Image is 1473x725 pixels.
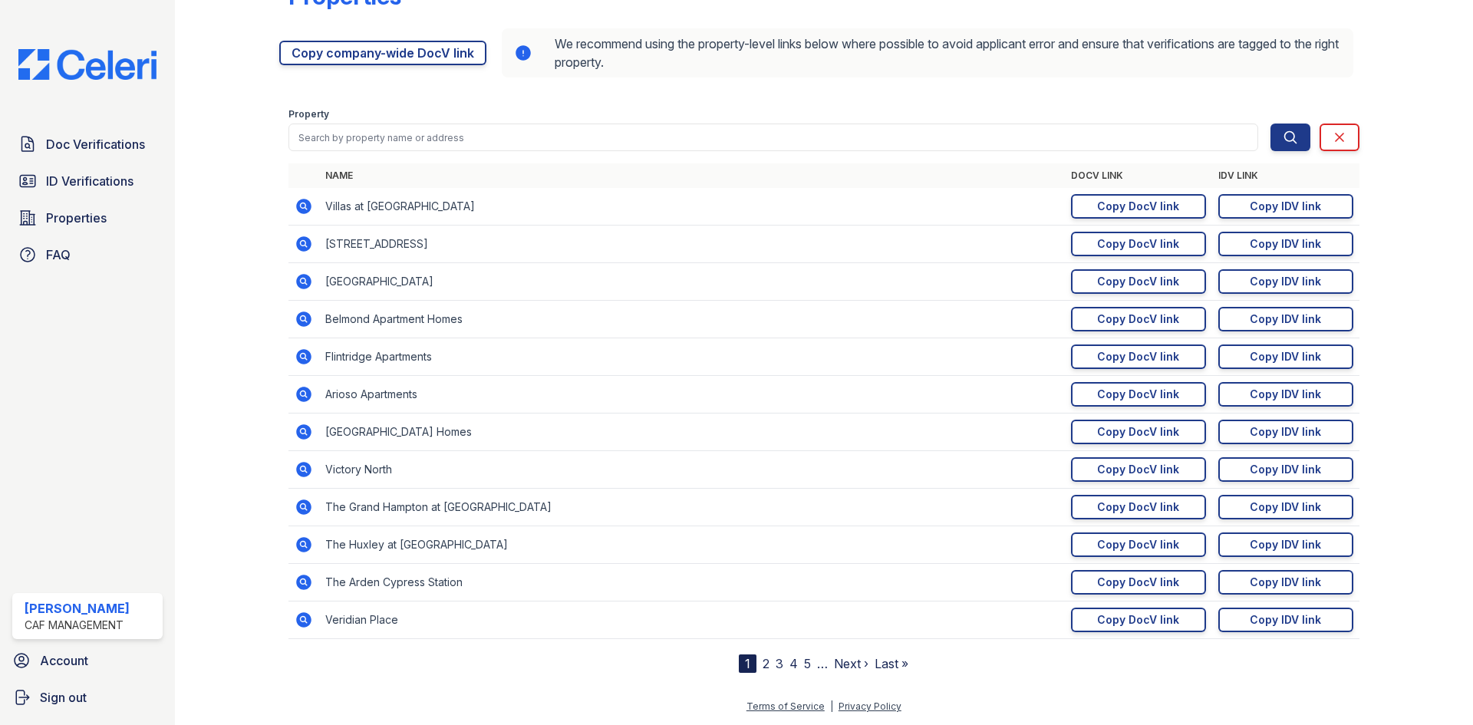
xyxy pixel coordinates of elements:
td: Arioso Apartments [319,376,1065,414]
a: Copy IDV link [1218,532,1353,557]
th: DocV Link [1065,163,1212,188]
div: Copy IDV link [1250,575,1321,590]
span: … [817,654,828,673]
div: Copy IDV link [1250,424,1321,440]
a: Copy DocV link [1071,457,1206,482]
td: Veridian Place [319,601,1065,639]
a: Copy DocV link [1071,420,1206,444]
a: Copy IDV link [1218,269,1353,294]
a: Copy DocV link [1071,495,1206,519]
div: 1 [739,654,756,673]
a: Doc Verifications [12,129,163,160]
td: The Huxley at [GEOGRAPHIC_DATA] [319,526,1065,564]
a: Copy DocV link [1071,344,1206,369]
div: Copy DocV link [1097,462,1179,477]
span: ID Verifications [46,172,133,190]
a: ID Verifications [12,166,163,196]
img: CE_Logo_Blue-a8612792a0a2168367f1c8372b55b34899dd931a85d93a1a3d3e32e68fde9ad4.png [6,49,169,80]
div: Copy DocV link [1097,612,1179,628]
a: Copy IDV link [1218,307,1353,331]
a: Terms of Service [746,700,825,712]
a: Privacy Policy [839,700,901,712]
a: Copy IDV link [1218,570,1353,595]
td: [STREET_ADDRESS] [319,226,1065,263]
a: Copy DocV link [1071,232,1206,256]
td: Flintridge Apartments [319,338,1065,376]
div: Copy DocV link [1097,311,1179,327]
div: Copy IDV link [1250,387,1321,402]
td: Belmond Apartment Homes [319,301,1065,338]
div: Copy IDV link [1250,311,1321,327]
div: Copy IDV link [1250,462,1321,477]
td: The Grand Hampton at [GEOGRAPHIC_DATA] [319,489,1065,526]
a: Copy DocV link [1071,382,1206,407]
a: Copy IDV link [1218,232,1353,256]
div: We recommend using the property-level links below where possible to avoid applicant error and ens... [502,28,1353,77]
div: Copy IDV link [1250,537,1321,552]
a: Copy DocV link [1071,532,1206,557]
div: Copy DocV link [1097,424,1179,440]
div: [PERSON_NAME] [25,599,130,618]
a: Copy IDV link [1218,382,1353,407]
a: Copy DocV link [1071,608,1206,632]
span: FAQ [46,246,71,264]
a: Copy DocV link [1071,194,1206,219]
div: Copy IDV link [1250,349,1321,364]
a: Copy IDV link [1218,194,1353,219]
div: Copy DocV link [1097,575,1179,590]
div: Copy DocV link [1097,236,1179,252]
a: Copy IDV link [1218,420,1353,444]
td: Victory North [319,451,1065,489]
div: Copy IDV link [1250,199,1321,214]
span: Sign out [40,688,87,707]
div: Copy IDV link [1250,236,1321,252]
div: Copy DocV link [1097,499,1179,515]
div: Copy DocV link [1097,349,1179,364]
a: Copy IDV link [1218,495,1353,519]
div: Copy IDV link [1250,499,1321,515]
a: Next › [834,656,868,671]
div: Copy DocV link [1097,537,1179,552]
div: Copy IDV link [1250,274,1321,289]
div: | [830,700,833,712]
div: Copy DocV link [1097,199,1179,214]
a: 2 [763,656,769,671]
td: Villas at [GEOGRAPHIC_DATA] [319,188,1065,226]
a: Copy DocV link [1071,570,1206,595]
th: Name [319,163,1065,188]
a: Account [6,645,169,676]
td: [GEOGRAPHIC_DATA] [319,263,1065,301]
a: 4 [789,656,798,671]
th: IDV Link [1212,163,1359,188]
label: Property [288,108,329,120]
span: Account [40,651,88,670]
span: Doc Verifications [46,135,145,153]
td: [GEOGRAPHIC_DATA] Homes [319,414,1065,451]
input: Search by property name or address [288,124,1258,151]
a: Copy company-wide DocV link [279,41,486,65]
div: Copy DocV link [1097,387,1179,402]
a: Copy IDV link [1218,457,1353,482]
a: Copy DocV link [1071,269,1206,294]
a: Copy IDV link [1218,608,1353,632]
a: Properties [12,203,163,233]
a: Copy IDV link [1218,344,1353,369]
a: 5 [804,656,811,671]
div: Copy IDV link [1250,612,1321,628]
a: Last » [875,656,908,671]
a: Copy DocV link [1071,307,1206,331]
a: 3 [776,656,783,671]
a: FAQ [12,239,163,270]
div: Copy DocV link [1097,274,1179,289]
div: CAF Management [25,618,130,633]
span: Properties [46,209,107,227]
td: The Arden Cypress Station [319,564,1065,601]
a: Sign out [6,682,169,713]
